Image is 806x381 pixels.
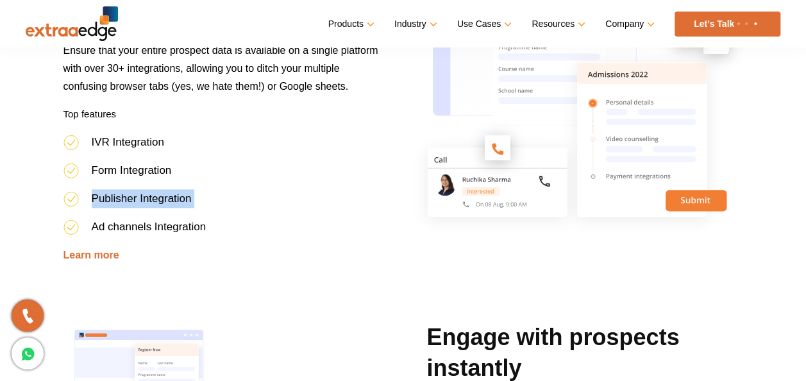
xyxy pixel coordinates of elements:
[605,15,652,33] a: Company
[457,15,509,33] a: Use Cases
[63,42,380,105] p: Ensure that your entire prospect data is available on a single platform with over 30+ integration...
[92,136,164,148] span: IVR Integration
[63,161,380,189] li: Form Integration
[63,250,119,260] a: Learn more
[63,108,117,119] strong: Top features
[63,217,380,246] li: Ad channels Integration
[675,12,780,37] a: Let’s Talk
[63,189,380,217] li: Publisher Integration
[394,15,435,33] a: Industry
[532,15,583,33] a: Resources
[328,15,372,33] a: Products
